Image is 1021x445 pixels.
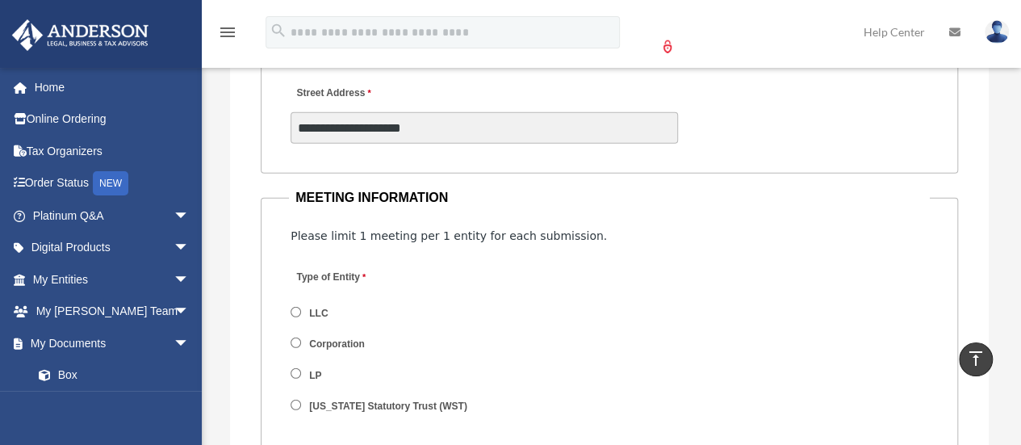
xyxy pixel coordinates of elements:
[11,199,214,232] a: Platinum Q&Aarrow_drop_down
[174,296,206,329] span: arrow_drop_down
[291,229,607,242] span: Please limit 1 meeting per 1 entity for each submission.
[11,296,214,328] a: My [PERSON_NAME] Teamarrow_drop_down
[93,171,128,195] div: NEW
[174,263,206,296] span: arrow_drop_down
[11,327,214,359] a: My Documentsarrow_drop_down
[23,359,214,392] a: Box
[966,349,985,368] i: vertical_align_top
[174,232,206,265] span: arrow_drop_down
[959,342,993,376] a: vertical_align_top
[11,103,214,136] a: Online Ordering
[304,338,370,352] label: Corporation
[11,263,214,296] a: My Entitiesarrow_drop_down
[11,71,214,103] a: Home
[11,135,214,167] a: Tax Organizers
[174,199,206,233] span: arrow_drop_down
[174,327,206,360] span: arrow_drop_down
[7,19,153,51] img: Anderson Advisors Platinum Portal
[304,368,328,383] label: LP
[304,306,334,321] label: LLC
[289,187,930,209] legend: MEETING INFORMATION
[218,23,237,42] i: menu
[11,167,214,200] a: Order StatusNEW
[304,400,473,414] label: [US_STATE] Statutory Trust (WST)
[291,83,444,105] label: Street Address
[218,28,237,42] a: menu
[11,232,214,264] a: Digital Productsarrow_drop_down
[291,267,444,288] label: Type of Entity
[270,22,287,40] i: search
[985,20,1009,44] img: User Pic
